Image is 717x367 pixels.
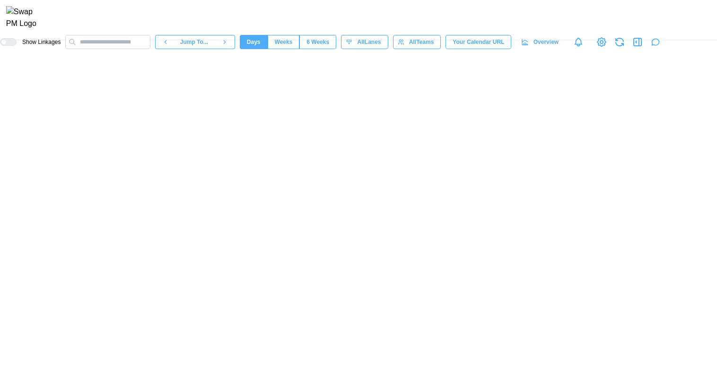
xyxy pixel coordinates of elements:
span: All Teams [409,35,434,49]
img: Swap PM Logo [6,6,44,30]
a: Notifications [570,34,586,50]
span: All Lanes [357,35,381,49]
button: Weeks [268,35,300,49]
button: Open project assistant [649,35,662,49]
span: Weeks [275,35,293,49]
span: 6 Weeks [306,35,329,49]
button: AllTeams [393,35,441,49]
a: Overview [516,35,566,49]
span: Days [247,35,261,49]
button: AllLanes [341,35,388,49]
span: Show Linkages [17,38,61,46]
button: 6 Weeks [299,35,336,49]
button: Days [240,35,268,49]
span: Jump To... [180,35,208,49]
button: Jump To... [175,35,214,49]
button: Refresh Grid [613,35,626,49]
a: View Project [595,35,608,49]
span: Overview [533,35,559,49]
span: Your Calendar URL [453,35,504,49]
button: Open Drawer [631,35,644,49]
button: Your Calendar URL [446,35,511,49]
